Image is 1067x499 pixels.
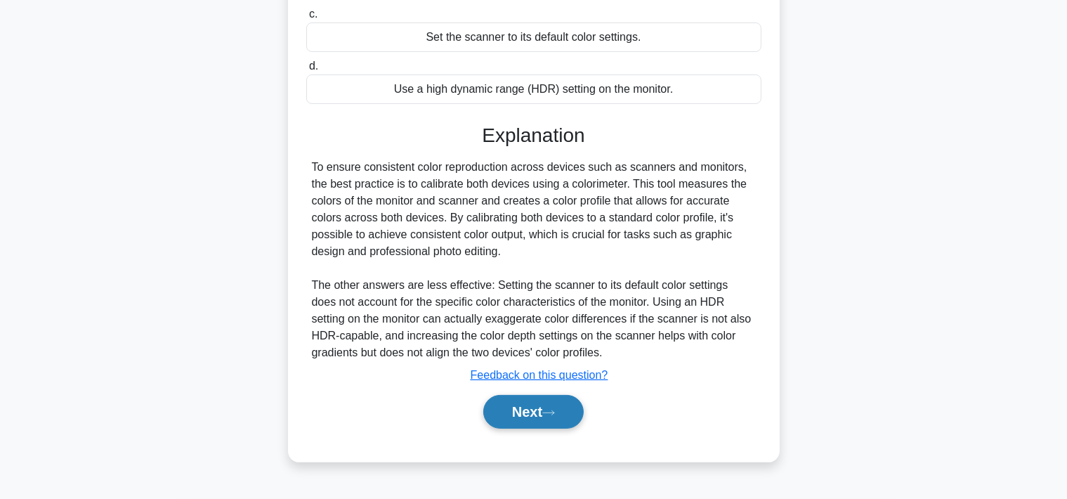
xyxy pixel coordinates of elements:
[309,60,318,72] span: d.
[312,159,756,361] div: To ensure consistent color reproduction across devices such as scanners and monitors, the best pr...
[483,395,584,429] button: Next
[306,74,761,104] div: Use a high dynamic range (HDR) setting on the monitor.
[315,124,753,148] h3: Explanation
[471,369,608,381] a: Feedback on this question?
[309,8,318,20] span: c.
[306,22,761,52] div: Set the scanner to its default color settings.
